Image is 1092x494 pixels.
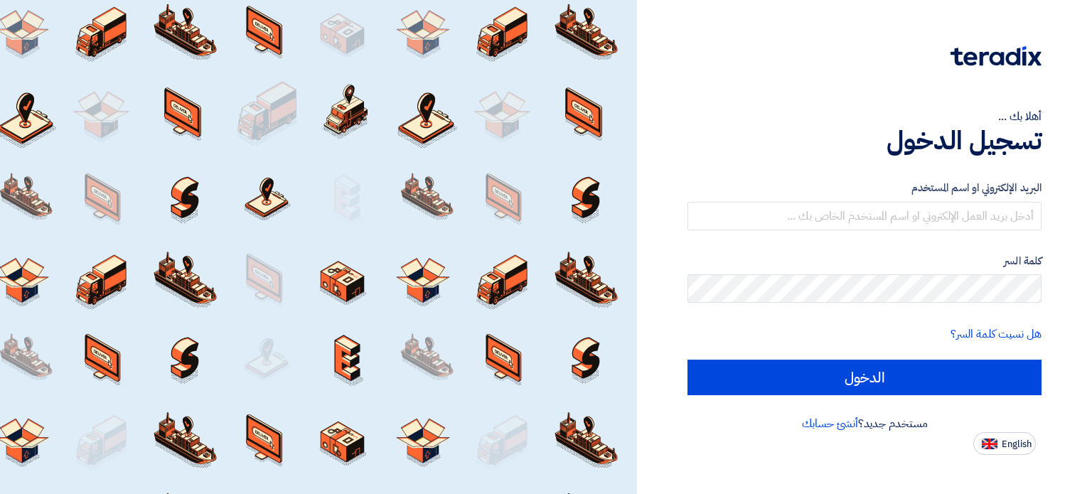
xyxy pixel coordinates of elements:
[687,180,1042,196] label: البريد الإلكتروني او اسم المستخدم
[687,415,1042,432] div: مستخدم جديد؟
[687,202,1042,230] input: أدخل بريد العمل الإلكتروني او اسم المستخدم الخاص بك ...
[687,253,1042,269] label: كلمة السر
[687,108,1042,125] div: أهلا بك ...
[687,360,1042,395] input: الدخول
[802,415,858,432] a: أنشئ حسابك
[982,439,997,449] img: en-US.png
[973,432,1036,455] button: English
[951,326,1042,343] a: هل نسيت كلمة السر؟
[951,46,1042,66] img: Teradix logo
[687,125,1042,156] h1: تسجيل الدخول
[1002,439,1032,449] span: English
